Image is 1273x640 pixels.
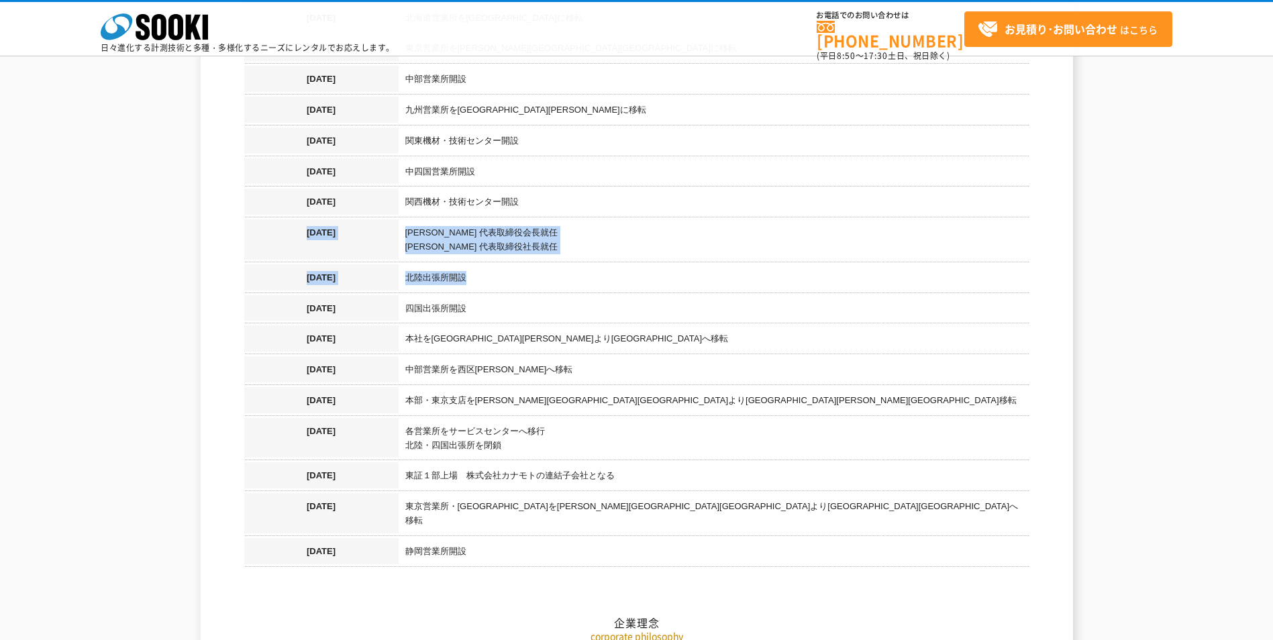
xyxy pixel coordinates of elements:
[244,387,399,418] th: [DATE]
[837,50,856,62] span: 8:50
[244,356,399,387] th: [DATE]
[244,538,399,569] th: [DATE]
[244,189,399,219] th: [DATE]
[244,158,399,189] th: [DATE]
[399,127,1029,158] td: 関東機材・技術センター開設
[817,11,964,19] span: お電話でのお問い合わせは
[1005,21,1117,37] strong: お見積り･お問い合わせ
[244,482,1029,630] h2: 企業理念
[817,21,964,48] a: [PHONE_NUMBER]
[399,264,1029,295] td: 北陸出張所開設
[399,418,1029,463] td: 各営業所をサービスセンターへ移行 北陸・四国出張所を閉鎖
[399,356,1029,387] td: 中部営業所を西区[PERSON_NAME]へ移転
[244,295,399,326] th: [DATE]
[399,462,1029,493] td: 東証１部上場 株式会社カナモトの連結子会社となる
[244,325,399,356] th: [DATE]
[399,158,1029,189] td: 中四国営業所開設
[964,11,1172,47] a: お見積り･お問い合わせはこちら
[399,66,1029,97] td: 中部営業所開設
[244,97,399,127] th: [DATE]
[864,50,888,62] span: 17:30
[399,219,1029,264] td: [PERSON_NAME] 代表取締役会長就任 [PERSON_NAME] 代表取締役社長就任
[399,387,1029,418] td: 本部・東京支店を[PERSON_NAME][GEOGRAPHIC_DATA][GEOGRAPHIC_DATA]より[GEOGRAPHIC_DATA][PERSON_NAME][GEOGRAPHI...
[399,97,1029,127] td: 九州営業所を[GEOGRAPHIC_DATA][PERSON_NAME]に移転
[399,325,1029,356] td: 本社を[GEOGRAPHIC_DATA][PERSON_NAME]より[GEOGRAPHIC_DATA]へ移転
[244,418,399,463] th: [DATE]
[817,50,950,62] span: (平日 ～ 土日、祝日除く)
[244,66,399,97] th: [DATE]
[244,219,399,264] th: [DATE]
[244,264,399,295] th: [DATE]
[244,127,399,158] th: [DATE]
[399,295,1029,326] td: 四国出張所開設
[244,462,399,493] th: [DATE]
[399,189,1029,219] td: 関西機材・技術センター開設
[101,44,395,52] p: 日々進化する計測技術と多種・多様化するニーズにレンタルでお応えします。
[978,19,1158,40] span: はこちら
